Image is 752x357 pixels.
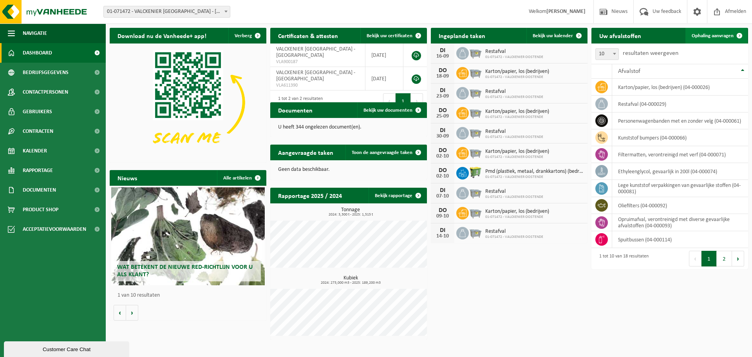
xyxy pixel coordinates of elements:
span: 10 [596,49,618,60]
button: Volgende [126,305,138,321]
span: Restafval [485,228,543,235]
iframe: chat widget [4,340,131,357]
img: WB-2500-GAL-GY-01 [469,106,482,119]
img: WB-2500-GAL-GY-01 [469,46,482,59]
div: 1 tot 10 van 18 resultaten [595,250,649,267]
a: Alle artikelen [217,170,266,186]
div: 1 tot 2 van 2 resultaten [274,92,323,110]
a: Wat betekent de nieuwe RED-richtlijn voor u als klant? [111,187,265,285]
img: WB-2500-GAL-GY-01 [469,126,482,139]
td: karton/papier, los (bedrijven) (04-000026) [612,79,748,96]
button: Previous [383,93,396,109]
span: Karton/papier, los (bedrijven) [485,149,549,155]
td: ethyleenglycol, gevaarlijk in 200l (04-000074) [612,163,748,180]
h2: Documenten [270,102,320,118]
div: DI [435,47,450,54]
td: filtermatten, verontreinigd met verf (04-000071) [612,146,748,163]
div: DO [435,107,450,114]
span: 01-071472 - VALCKENIER OOSTENDE [485,155,549,159]
span: Afvalstof [618,68,640,74]
div: DO [435,67,450,74]
span: Karton/papier, los (bedrijven) [485,109,549,115]
span: Toon de aangevraagde taken [352,150,412,155]
strong: [PERSON_NAME] [546,9,586,14]
td: opruimafval, verontreinigd met diverse gevaarlijke afvalstoffen (04-000093) [612,214,748,231]
div: 30-09 [435,134,450,139]
img: WB-0660-HPE-GN-50 [469,166,482,179]
button: Previous [689,251,701,266]
div: DI [435,87,450,94]
div: DI [435,187,450,194]
h2: Uw afvalstoffen [591,28,649,43]
img: WB-2500-GAL-GY-01 [469,66,482,79]
button: Vorige [114,305,126,321]
h3: Tonnage [274,207,427,217]
span: 2024: 3,300 t - 2025: 1,515 t [274,213,427,217]
img: WB-2500-GAL-GY-01 [469,146,482,159]
h2: Certificaten & attesten [270,28,346,43]
span: 01-071472 - VALCKENIER OOSTENDE [485,195,543,199]
span: Karton/papier, los (bedrijven) [485,69,549,75]
div: DI [435,227,450,234]
a: Ophaling aanvragen [685,28,747,43]
span: Documenten [23,180,56,200]
div: DO [435,167,450,174]
td: lege kunststof verpakkingen van gevaarlijke stoffen (04-000081) [612,180,748,197]
p: U heeft 344 ongelezen document(en). [278,125,419,130]
span: 2024: 273,000 m3 - 2025: 189,200 m3 [274,281,427,285]
span: Restafval [485,49,543,55]
div: 02-10 [435,174,450,179]
span: 10 [595,48,619,60]
span: Bekijk uw certificaten [367,33,412,38]
div: 23-09 [435,94,450,99]
button: 1 [701,251,717,266]
h2: Download nu de Vanheede+ app! [110,28,214,43]
h2: Aangevraagde taken [270,145,341,160]
img: WB-2500-GAL-GY-01 [469,226,482,239]
td: personenwagenbanden met en zonder velg (04-000061) [612,112,748,129]
span: Navigatie [23,24,47,43]
a: Toon de aangevraagde taken [345,145,426,160]
h2: Ingeplande taken [431,28,493,43]
img: WB-2500-GAL-GY-01 [469,86,482,99]
td: [DATE] [365,43,403,67]
img: WB-2500-GAL-GY-01 [469,186,482,199]
button: Next [732,251,744,266]
button: 1 [396,93,411,109]
span: Bekijk uw documenten [363,108,412,113]
div: 09-10 [435,214,450,219]
span: 01-071472 - VALCKENIER OOSTENDE - OOSTENDE [104,6,230,17]
label: resultaten weergeven [623,50,678,56]
div: 14-10 [435,234,450,239]
div: 25-09 [435,114,450,119]
div: 18-09 [435,74,450,79]
span: VLA611390 [276,82,359,89]
span: Gebruikers [23,102,52,121]
span: Restafval [485,129,543,135]
span: Kalender [23,141,47,161]
div: DO [435,207,450,214]
button: Next [411,93,423,109]
span: Acceptatievoorwaarden [23,219,86,239]
span: 01-071472 - VALCKENIER OOSTENDE [485,55,543,60]
span: Dashboard [23,43,52,63]
div: 07-10 [435,194,450,199]
span: Rapportage [23,161,53,180]
div: DI [435,127,450,134]
td: [DATE] [365,67,403,91]
a: Bekijk uw certificaten [360,28,426,43]
div: DO [435,147,450,154]
h2: Nieuws [110,170,145,185]
span: 01-071472 - VALCKENIER OOSTENDE [485,135,543,140]
span: VALCKENIER [GEOGRAPHIC_DATA] - [GEOGRAPHIC_DATA] [276,70,355,82]
span: Bedrijfsgegevens [23,63,69,82]
span: Verberg [235,33,252,38]
span: Restafval [485,89,543,95]
td: kunststof bumpers (04-000066) [612,129,748,146]
span: Bekijk uw kalender [533,33,573,38]
span: VALCKENIER [GEOGRAPHIC_DATA] - [GEOGRAPHIC_DATA] [276,46,355,58]
span: 01-071472 - VALCKENIER OOSTENDE [485,95,543,100]
td: oliefilters (04-000092) [612,197,748,214]
a: Bekijk rapportage [369,188,426,203]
